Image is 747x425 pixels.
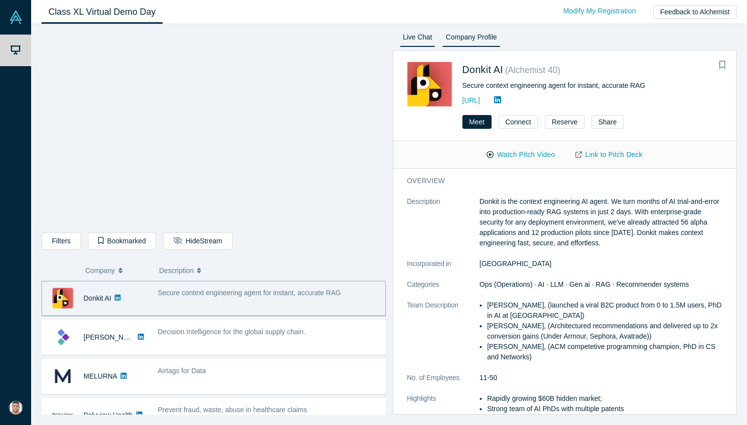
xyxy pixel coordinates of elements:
[487,300,722,321] li: [PERSON_NAME], (launched a viral B2C product from 0 to 1.5M users, PhD in AI at [GEOGRAPHIC_DATA])
[52,366,73,386] img: MELURNA's Logo
[653,5,737,19] button: Feedback to Alchemist
[52,288,73,309] img: Donkit AI's Logo
[158,289,341,297] span: Secure context engineering agent for instant, accurate RAG
[480,196,723,248] p: Donkit is the context engineering AI agent. We turn months of AI trial-and-error into production-...
[9,10,23,24] img: Alchemist Vault Logo
[88,232,156,250] button: Bookmarked
[41,0,163,24] a: Class XL Virtual Demo Day
[480,373,723,383] dd: 11-50
[480,259,723,269] dd: [GEOGRAPHIC_DATA]
[159,260,194,281] span: Description
[545,115,584,129] button: Reserve
[400,31,436,47] a: Live Chat
[487,342,722,362] li: [PERSON_NAME], (ACM competetive programming champion, PhD in CS and Networks)
[591,115,623,129] button: Share
[462,115,492,129] button: Meet
[407,176,709,186] h3: overview
[407,300,480,373] dt: Team Description
[565,146,653,163] a: Link to Pitch Deck
[83,372,117,380] a: MELURNA
[83,411,133,419] a: Polyview Health
[159,260,379,281] button: Description
[487,393,722,404] li: Rapidly growing $60B hidden market;
[407,373,480,393] dt: No. of Employees
[42,32,385,225] iframe: Alchemist Class XL Demo Day: Vault
[83,294,111,302] a: Donkit AI
[163,232,232,250] button: HideStream
[158,367,206,375] span: Airtags for Data
[462,64,503,75] a: Donkit AI
[487,321,722,342] li: [PERSON_NAME], (Architectured recommendations and delivered up to 2x conversion gains (Under Armo...
[480,280,689,288] span: Ops (Operations) · AI · LLM · Gen ai · RAG · Recommender systems
[83,333,140,341] a: [PERSON_NAME]
[715,58,729,72] button: Bookmark
[462,96,480,104] a: [URL]
[553,2,646,20] a: Modify My Registration
[505,65,560,75] small: ( Alchemist 40 )
[52,327,73,348] img: Kimaru AI's Logo
[407,196,480,259] dt: Description
[41,232,81,250] button: Filters
[85,260,115,281] span: Company
[407,62,452,107] img: Donkit AI's Logo
[158,406,307,414] span: Prevent fraud, waste, abuse in healthcare claims
[85,260,149,281] button: Company
[498,115,538,129] button: Connect
[476,146,565,163] button: Watch Pitch Video
[462,80,723,91] div: Secure context engineering agent for instant, accurate RAG
[9,401,23,415] img: Obinna Chukwujioke's Account
[158,328,306,336] span: Decision Intelligence for the global supply chain.
[487,404,722,414] li: Strong team of AI PhDs with multiple patents
[442,31,500,47] a: Company Profile
[407,259,480,279] dt: Incorporated in
[407,279,480,300] dt: Categories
